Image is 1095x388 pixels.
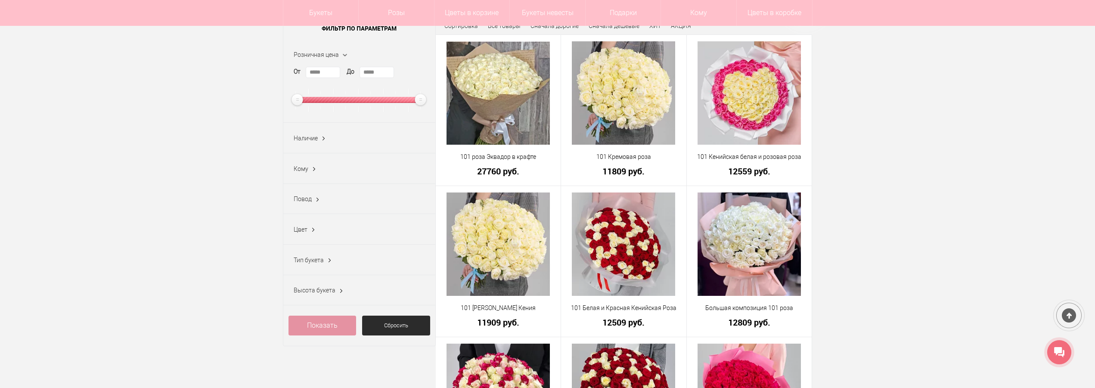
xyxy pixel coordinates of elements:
span: Розничная цена [294,51,339,58]
a: Сначала дешевые [589,22,639,29]
a: ХИТ [649,22,661,29]
span: Цвет [294,226,307,233]
span: Фильтр по параметрам [283,18,435,39]
img: 101 Белая и Красная Кенийская Роза [572,192,675,296]
span: Сортировка [444,22,478,29]
a: 101 Кенийская белая и розовая роза [692,152,807,161]
a: 101 Кремовая роза [567,152,681,161]
span: Высота букета [294,287,335,294]
img: Большая композиция 101 роза [698,192,801,296]
img: 101 роза Эквадор в крафте [447,41,550,145]
a: Большая композиция 101 роза [692,304,807,313]
a: 101 роза Эквадор в крафте [441,152,555,161]
img: 101 Кремовая роза [572,41,675,145]
a: АКЦИЯ [671,22,691,29]
a: 101 Белая и Красная Кенийская Роза [567,304,681,313]
a: 27760 руб. [441,167,555,176]
a: Сначала дорогие [530,22,579,29]
a: 11909 руб. [441,318,555,327]
span: Тип букета [294,257,324,264]
a: 11809 руб. [567,167,681,176]
a: 12809 руб. [692,318,807,327]
a: 101 [PERSON_NAME] Кения [441,304,555,313]
span: Наличие [294,135,318,142]
a: Показать [288,316,357,335]
a: Все товары [488,22,521,29]
img: 101 Белая Роза Кения [447,192,550,296]
span: Повод [294,196,312,202]
img: 101 Кенийская белая и розовая роза [698,41,801,145]
span: Кому [294,165,308,172]
a: 12509 руб. [567,318,681,327]
label: До [347,67,354,76]
a: Сбросить [362,316,430,335]
label: От [294,67,301,76]
a: 12559 руб. [692,167,807,176]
